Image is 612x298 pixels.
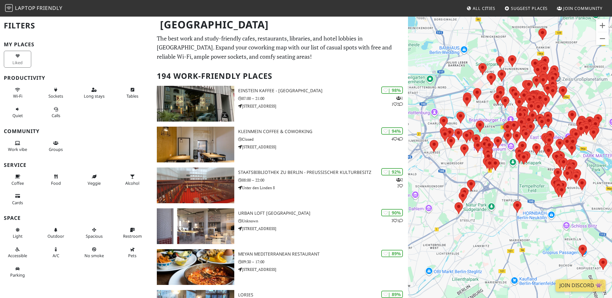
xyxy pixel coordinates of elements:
h3: Productivity [4,75,149,81]
img: Staatsbibliothek zu Berlin - Preußischer Kulturbesitz [157,168,234,203]
p: [STREET_ADDRESS] [238,266,408,272]
button: Zoom out [596,32,609,45]
h3: My Places [4,41,149,48]
p: 07:00 – 21:00 [238,95,408,101]
span: Natural light [13,233,23,239]
button: Work vibe [4,138,31,155]
p: 2 2 [396,177,403,189]
p: The best work and study-friendly cafes, restaurants, libraries, and hotel lobbies in [GEOGRAPHIC_... [157,34,404,61]
a: Join Community [554,3,605,14]
button: Alcohol [119,171,146,188]
img: KleinMein Coffee & Coworking [157,127,234,162]
span: Parking [10,272,25,278]
span: Suggest Places [511,5,548,11]
span: All Cities [473,5,495,11]
h2: 194 Work-Friendly Places [157,66,404,86]
h3: Staatsbibliothek zu Berlin - Preußischer Kulturbesitz [238,170,408,175]
span: Work-friendly tables [127,93,138,99]
a: Staatsbibliothek zu Berlin - Preußischer Kulturbesitz | 92% 22 Staatsbibliothek zu Berlin - Preuß... [153,168,408,203]
span: Outdoor area [47,233,64,239]
button: Wi-Fi [4,85,31,101]
span: Accessible [8,253,27,258]
h3: Space [4,215,149,221]
h3: Community [4,128,149,134]
a: All Cities [464,3,498,14]
button: No smoke [80,244,108,261]
span: Quiet [12,113,23,118]
h3: URBAN LOFT [GEOGRAPHIC_DATA] [238,211,408,216]
a: Suggest Places [502,3,550,14]
span: Coffee [11,180,24,186]
button: Spacious [80,225,108,242]
h1: [GEOGRAPHIC_DATA] [155,16,407,34]
div: | 94% [381,127,403,135]
span: Join Community [563,5,602,11]
p: Unknown [238,218,408,224]
img: Einstein Kaffee - Charlottenburg [157,86,234,122]
span: Veggie [88,180,101,186]
p: Unter den Linden 8 [238,185,408,191]
button: Tables [119,85,146,101]
button: Zoom in [596,19,609,32]
p: 1 1 2 [391,95,403,107]
span: Laptop [15,4,36,11]
div: | 89% [381,291,403,298]
span: Air conditioned [53,253,59,258]
span: Smoke free [84,253,104,258]
img: LaptopFriendly [5,4,13,12]
h3: Einstein Kaffee - [GEOGRAPHIC_DATA] [238,88,408,93]
p: 4 4 [391,136,403,142]
span: People working [8,146,27,152]
p: 3 1 [391,218,403,224]
button: Restroom [119,225,146,242]
button: A/C [42,244,69,261]
span: Credit cards [12,200,23,205]
span: Restroom [123,233,142,239]
p: 09:30 – 17:00 [238,259,408,265]
button: Veggie [80,171,108,188]
button: Calls [42,104,69,121]
button: Sockets [42,85,69,101]
span: Long stays [84,93,105,99]
button: Long stays [80,85,108,101]
a: Einstein Kaffee - Charlottenburg | 98% 112 Einstein Kaffee - [GEOGRAPHIC_DATA] 07:00 – 21:00 [STR... [153,86,408,122]
div: | 90% [381,209,403,216]
span: Power sockets [48,93,63,99]
span: Group tables [49,146,63,152]
button: Food [42,171,69,188]
button: Outdoor [42,225,69,242]
button: Parking [4,264,31,280]
a: LaptopFriendly LaptopFriendly [5,3,62,14]
div: | 98% [381,86,403,94]
button: Accessible [4,244,31,261]
img: URBAN LOFT Berlin [157,208,234,244]
span: Pet friendly [128,253,136,258]
a: Meyan Mediterranean Restaurant | 89% Meyan Mediterranean Restaurant 09:30 – 17:00 [STREET_ADDRESS] [153,249,408,285]
h3: KleinMein Coffee & Coworking [238,129,408,134]
a: KleinMein Coffee & Coworking | 94% 44 KleinMein Coffee & Coworking Closed [STREET_ADDRESS] [153,127,408,162]
span: Alcohol [125,180,139,186]
p: Closed [238,136,408,142]
span: Video/audio calls [52,113,60,118]
h2: Filters [4,16,149,35]
p: [STREET_ADDRESS] [238,144,408,150]
button: Pets [119,244,146,261]
span: Spacious [86,233,103,239]
button: Quiet [4,104,31,121]
button: Light [4,225,31,242]
span: Food [51,180,61,186]
p: 08:00 – 22:00 [238,177,408,183]
div: | 89% [381,250,403,257]
h3: Service [4,162,149,168]
button: Coffee [4,171,31,188]
p: [STREET_ADDRESS] [238,226,408,232]
h3: Lories [238,292,408,298]
span: Stable Wi-Fi [13,93,22,99]
div: | 92% [381,168,403,175]
p: [STREET_ADDRESS] [238,103,408,109]
h3: Meyan Mediterranean Restaurant [238,251,408,257]
img: Meyan Mediterranean Restaurant [157,249,234,285]
button: Cards [4,191,31,208]
button: Groups [42,138,69,155]
a: URBAN LOFT Berlin | 90% 31 URBAN LOFT [GEOGRAPHIC_DATA] Unknown [STREET_ADDRESS] [153,208,408,244]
